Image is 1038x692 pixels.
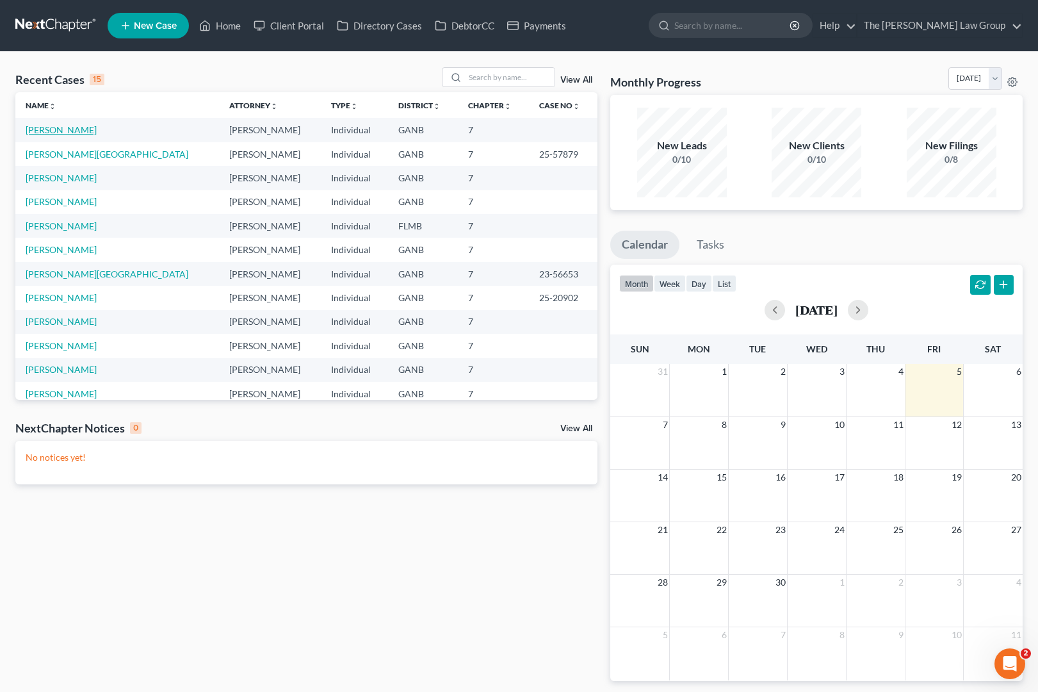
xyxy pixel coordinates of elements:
[772,138,861,153] div: New Clients
[838,575,846,590] span: 1
[806,343,827,354] span: Wed
[321,190,388,214] td: Individual
[774,575,787,590] span: 30
[321,286,388,309] td: Individual
[321,238,388,261] td: Individual
[795,303,838,317] h2: [DATE]
[656,575,669,590] span: 28
[897,364,905,379] span: 4
[90,74,104,85] div: 15
[321,358,388,382] td: Individual
[26,196,97,207] a: [PERSON_NAME]
[674,13,791,37] input: Search by name...
[1021,648,1031,659] span: 2
[321,142,388,166] td: Individual
[388,358,458,382] td: GANB
[715,575,728,590] span: 29
[838,627,846,643] span: 8
[685,231,736,259] a: Tasks
[637,153,727,166] div: 0/10
[458,310,529,334] td: 7
[433,103,441,110] i: unfold_more
[907,138,996,153] div: New Filings
[458,262,529,286] td: 7
[572,103,580,110] i: unfold_more
[321,262,388,286] td: Individual
[619,275,654,292] button: month
[26,451,587,464] p: No notices yet!
[501,14,572,37] a: Payments
[458,142,529,166] td: 7
[833,470,846,485] span: 17
[219,214,321,238] td: [PERSON_NAME]
[134,21,177,31] span: New Case
[1010,417,1023,432] span: 13
[1010,522,1023,538] span: 27
[247,14,330,37] a: Client Portal
[985,343,1001,354] span: Sat
[193,14,247,37] a: Home
[388,382,458,406] td: GANB
[321,334,388,358] td: Individual
[955,364,963,379] span: 5
[219,118,321,142] td: [PERSON_NAME]
[715,522,728,538] span: 22
[504,103,512,110] i: unfold_more
[950,522,963,538] span: 26
[813,14,856,37] a: Help
[388,190,458,214] td: GANB
[321,118,388,142] td: Individual
[610,231,679,259] a: Calendar
[950,417,963,432] span: 12
[388,118,458,142] td: GANB
[656,364,669,379] span: 31
[994,648,1025,679] iframe: Intercom live chat
[560,76,592,85] a: View All
[774,522,787,538] span: 23
[950,470,963,485] span: 19
[857,14,1022,37] a: The [PERSON_NAME] Law Group
[388,166,458,190] td: GANB
[26,292,97,303] a: [PERSON_NAME]
[774,470,787,485] span: 16
[529,262,597,286] td: 23-56653
[26,220,97,231] a: [PERSON_NAME]
[219,238,321,261] td: [PERSON_NAME]
[388,262,458,286] td: GANB
[428,14,501,37] a: DebtorCC
[897,627,905,643] span: 9
[892,522,905,538] span: 25
[661,627,669,643] span: 5
[715,470,728,485] span: 15
[458,334,529,358] td: 7
[1010,627,1023,643] span: 11
[833,522,846,538] span: 24
[350,103,358,110] i: unfold_more
[955,575,963,590] span: 3
[388,334,458,358] td: GANB
[631,343,649,354] span: Sun
[26,244,97,255] a: [PERSON_NAME]
[219,358,321,382] td: [PERSON_NAME]
[321,382,388,406] td: Individual
[219,286,321,309] td: [PERSON_NAME]
[398,101,441,110] a: Districtunfold_more
[866,343,885,354] span: Thu
[927,343,941,354] span: Fri
[458,118,529,142] td: 7
[720,627,728,643] span: 6
[686,275,712,292] button: day
[458,358,529,382] td: 7
[458,382,529,406] td: 7
[907,153,996,166] div: 0/8
[720,417,728,432] span: 8
[219,166,321,190] td: [PERSON_NAME]
[1010,470,1023,485] span: 20
[779,417,787,432] span: 9
[321,310,388,334] td: Individual
[539,101,580,110] a: Case Nounfold_more
[321,214,388,238] td: Individual
[219,310,321,334] td: [PERSON_NAME]
[330,14,428,37] a: Directory Cases
[465,68,555,86] input: Search by name...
